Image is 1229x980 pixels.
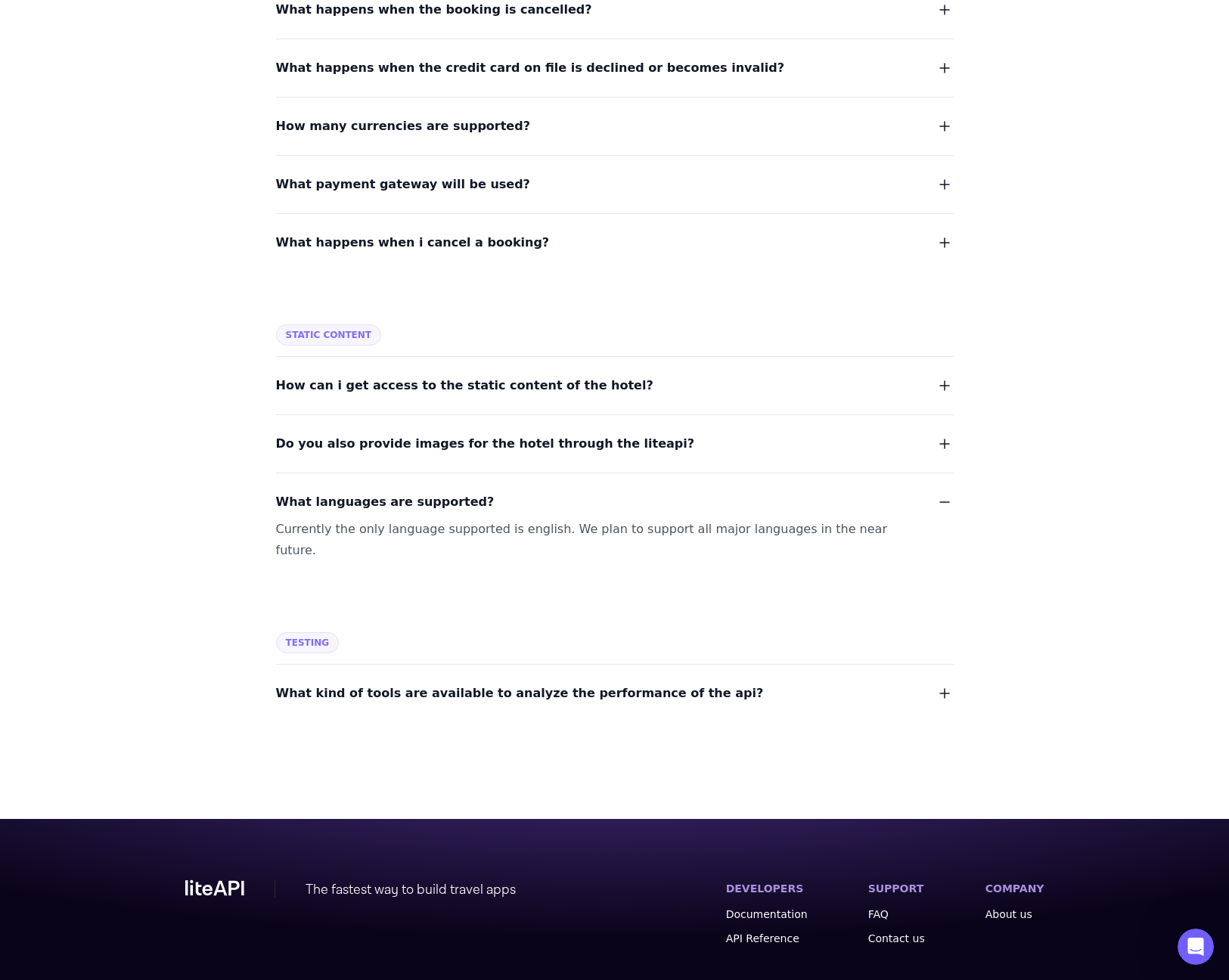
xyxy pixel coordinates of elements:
[276,57,784,79] span: What happens when the credit card on file is declined or becomes invalid?
[868,931,925,946] a: Contact us
[306,879,516,901] div: The fastest way to build travel apps
[276,324,382,346] span: Static Content
[276,57,954,79] button: What happens when the credit card on file is declined or becomes invalid?
[276,116,530,137] span: How many currencies are supported?
[276,174,530,195] span: What payment gateway will be used?
[276,519,917,561] div: Currently the only language supported is english. We plan to support all major languages in the n...
[726,907,808,922] a: Documentation
[276,492,954,513] button: What languages are supported?
[868,907,925,922] a: FAQ
[726,882,804,895] label: DEVELOPERS
[276,433,954,454] button: Do you also provide images for the hotel through the liteapi?
[276,232,954,253] button: What happens when i cancel a booking?
[276,375,954,396] button: How can i get access to the static content of the hotel?
[276,174,954,195] button: What payment gateway will be used?
[276,683,764,704] span: What kind of tools are available to analyze the performance of the api?
[276,232,550,253] span: What happens when i cancel a booking?
[276,632,340,653] span: Testing
[276,683,954,704] button: What kind of tools are available to analyze the performance of the api?
[985,882,1044,895] label: COMPANY
[276,433,695,454] span: Do you also provide images for the hotel through the liteapi?
[868,882,924,895] label: SUPPORT
[1178,929,1214,965] iframe: Intercom live chat
[276,116,954,137] button: How many currencies are supported?
[985,907,1044,922] a: About us
[726,931,808,946] a: API Reference
[276,492,495,513] span: What languages are supported?
[276,375,653,396] span: How can i get access to the static content of the hotel?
